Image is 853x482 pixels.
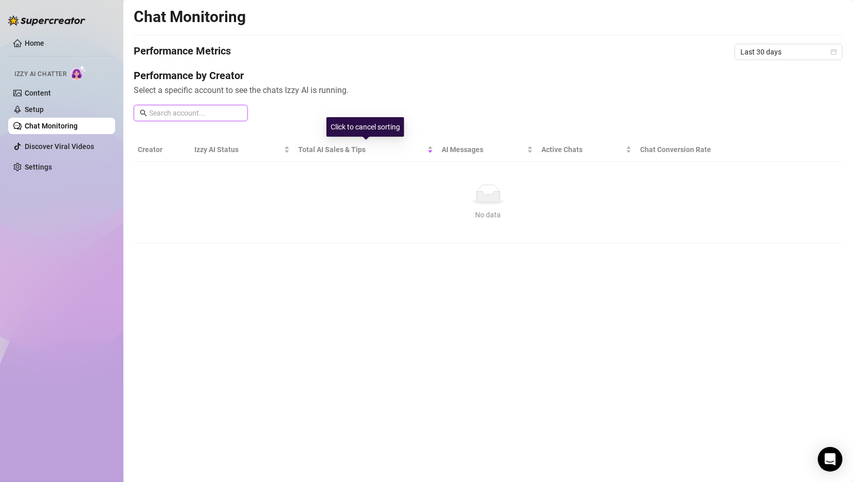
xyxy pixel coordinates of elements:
img: AI Chatter [70,65,86,80]
th: Creator [134,138,190,162]
div: No data [142,209,834,220]
a: Home [25,39,44,47]
th: Izzy AI Status [190,138,294,162]
input: Search account... [149,107,242,119]
th: AI Messages [438,138,537,162]
span: search [140,109,147,117]
div: Click to cancel sorting [326,117,404,137]
h4: Performance Metrics [134,44,231,60]
th: Total AI Sales & Tips [294,138,438,162]
h4: Performance by Creator [134,68,843,83]
span: Select a specific account to see the chats Izzy AI is running. [134,84,843,97]
span: Total AI Sales & Tips [298,144,425,155]
h2: Chat Monitoring [134,7,246,27]
a: Setup [25,105,44,114]
span: Izzy AI Chatter [14,69,66,79]
th: Chat Conversion Rate [636,138,772,162]
span: Last 30 days [741,44,837,60]
span: Izzy AI Status [194,144,282,155]
img: logo-BBDzfeDw.svg [8,15,85,26]
span: AI Messages [442,144,525,155]
span: calendar [831,49,837,55]
th: Active Chats [537,138,636,162]
span: Active Chats [541,144,624,155]
a: Settings [25,163,52,171]
a: Discover Viral Videos [25,142,94,151]
a: Content [25,89,51,97]
div: Open Intercom Messenger [818,447,843,472]
a: Chat Monitoring [25,122,78,130]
